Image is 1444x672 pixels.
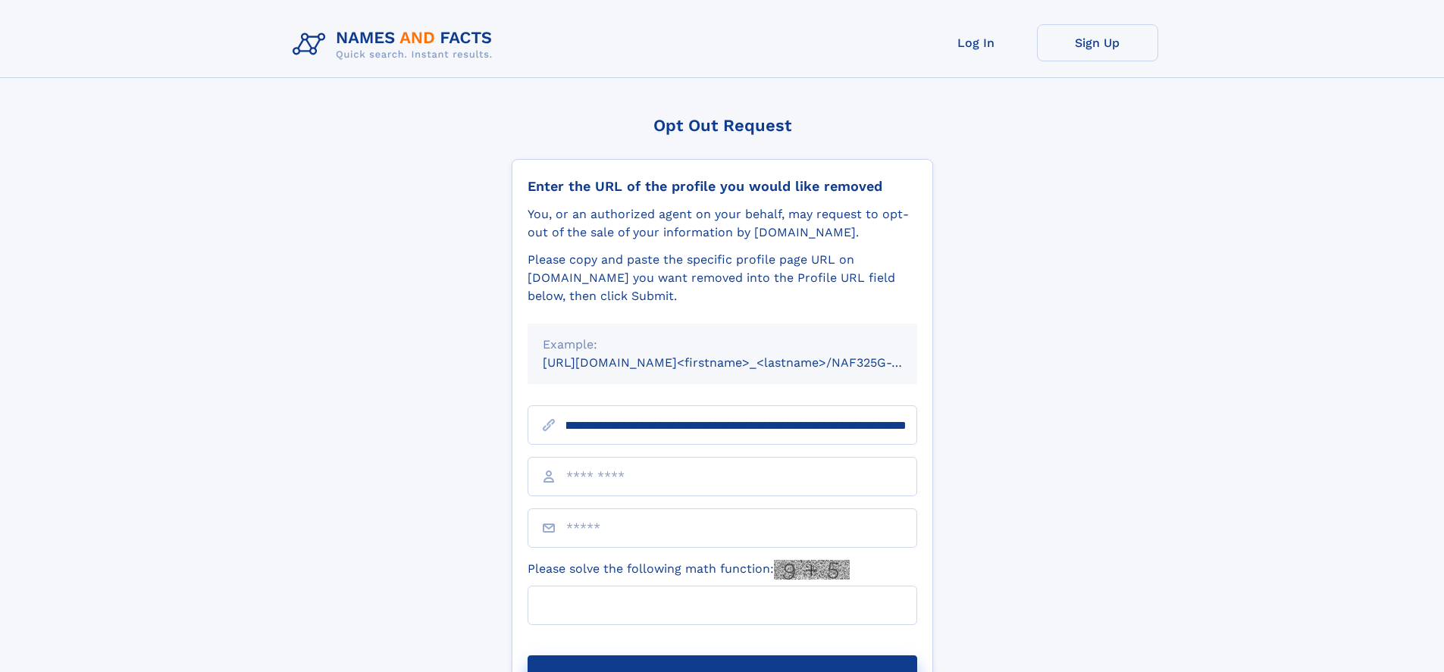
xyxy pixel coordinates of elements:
[916,24,1037,61] a: Log In
[543,336,902,354] div: Example:
[528,205,917,242] div: You, or an authorized agent on your behalf, may request to opt-out of the sale of your informatio...
[512,116,933,135] div: Opt Out Request
[543,355,946,370] small: [URL][DOMAIN_NAME]<firstname>_<lastname>/NAF325G-xxxxxxxx
[528,560,850,580] label: Please solve the following math function:
[287,24,505,65] img: Logo Names and Facts
[528,178,917,195] div: Enter the URL of the profile you would like removed
[1037,24,1158,61] a: Sign Up
[528,251,917,305] div: Please copy and paste the specific profile page URL on [DOMAIN_NAME] you want removed into the Pr...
